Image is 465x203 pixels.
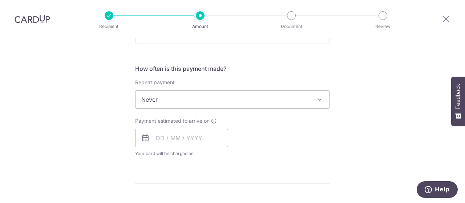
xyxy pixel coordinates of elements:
p: Document [264,23,318,30]
button: Feedback - Show survey [451,77,465,126]
iframe: Opens a widget where you can find more information [416,181,458,199]
span: Never [135,90,330,109]
h5: How often is this payment made? [135,64,330,73]
p: Amount [173,23,227,30]
p: Recipient [82,23,136,30]
span: Never [136,91,329,108]
input: DD / MM / YYYY [135,129,228,147]
label: Repeat payment [135,79,175,86]
span: Feedback [455,84,461,109]
img: CardUp [15,15,50,23]
p: Review [356,23,410,30]
span: Your card will be charged on [135,150,228,157]
span: Payment estimated to arrive on [135,117,210,125]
